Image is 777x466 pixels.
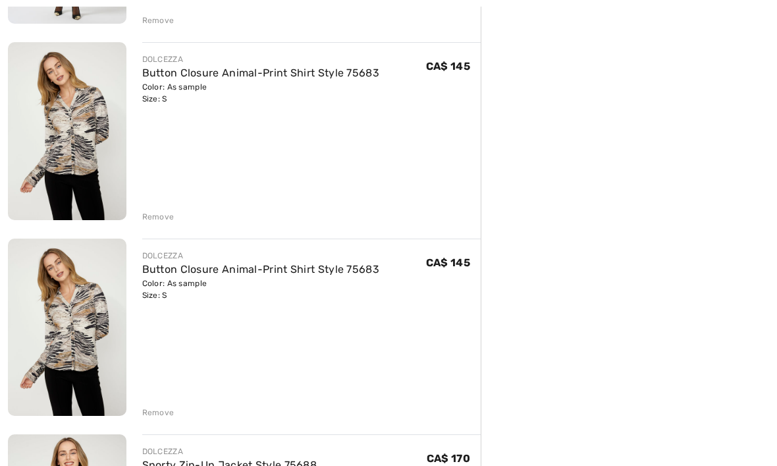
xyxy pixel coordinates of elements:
[142,264,380,276] a: Button Closure Animal-Print Shirt Style 75683
[142,250,380,262] div: DOLCEZZA
[426,257,470,270] span: CA$ 145
[142,54,380,66] div: DOLCEZZA
[142,407,174,419] div: Remove
[8,239,126,417] img: Button Closure Animal-Print Shirt Style 75683
[142,446,317,458] div: DOLCEZZA
[142,67,380,80] a: Button Closure Animal-Print Shirt Style 75683
[8,43,126,220] img: Button Closure Animal-Print Shirt Style 75683
[142,82,380,105] div: Color: As sample Size: S
[142,15,174,27] div: Remove
[427,453,470,465] span: CA$ 170
[142,212,174,223] div: Remove
[426,61,470,73] span: CA$ 145
[142,278,380,302] div: Color: As sample Size: S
